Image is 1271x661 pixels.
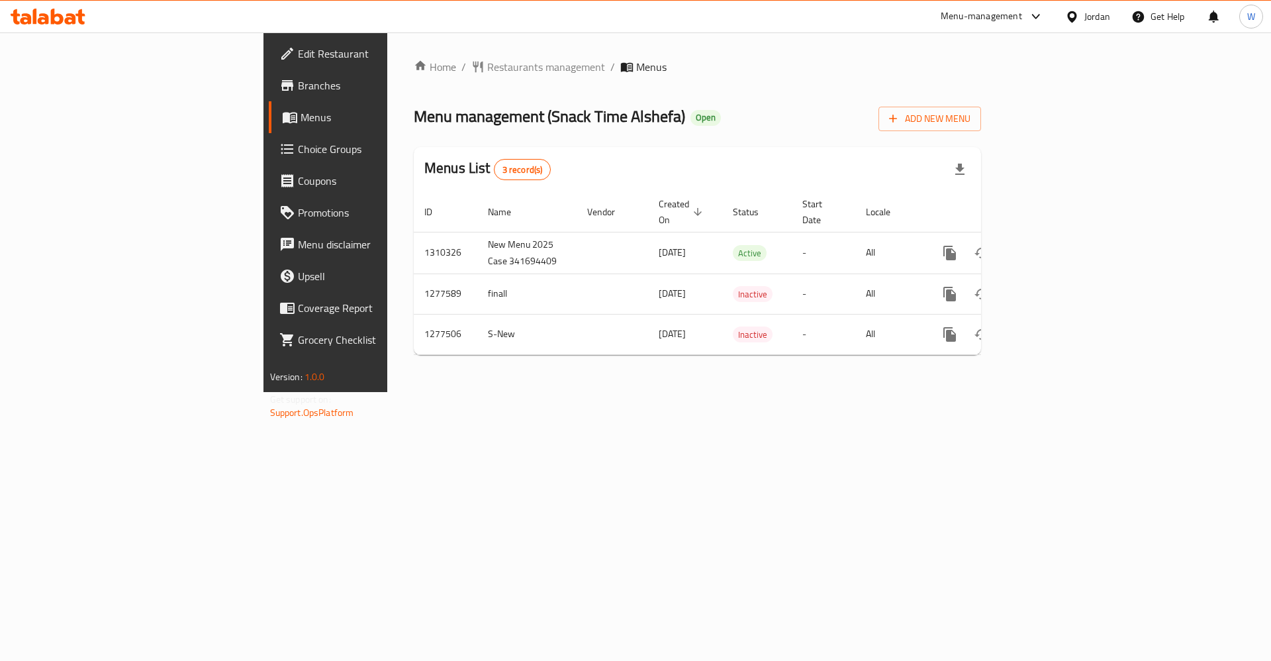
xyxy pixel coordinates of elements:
[792,314,855,354] td: -
[298,236,465,252] span: Menu disclaimer
[792,274,855,314] td: -
[269,197,476,229] a: Promotions
[477,232,577,274] td: New Menu 2025 Case 341694409
[269,70,476,101] a: Branches
[966,319,998,350] button: Change Status
[733,204,776,220] span: Status
[855,232,923,274] td: All
[414,59,981,75] nav: breadcrumb
[298,141,465,157] span: Choice Groups
[944,154,976,185] div: Export file
[659,325,686,342] span: [DATE]
[934,278,966,310] button: more
[298,300,465,316] span: Coverage Report
[298,77,465,93] span: Branches
[269,101,476,133] a: Menus
[1084,9,1110,24] div: Jordan
[488,204,528,220] span: Name
[934,237,966,269] button: more
[966,237,998,269] button: Change Status
[941,9,1022,25] div: Menu-management
[878,107,981,131] button: Add New Menu
[477,274,577,314] td: finall
[269,38,476,70] a: Edit Restaurant
[269,165,476,197] a: Coupons
[866,204,908,220] span: Locale
[636,59,667,75] span: Menus
[471,59,605,75] a: Restaurants management
[414,101,685,131] span: Menu management ( Snack Time Alshefa )
[269,324,476,356] a: Grocery Checklist
[855,314,923,354] td: All
[966,278,998,310] button: Change Status
[301,109,465,125] span: Menus
[424,204,449,220] span: ID
[269,229,476,260] a: Menu disclaimer
[305,368,325,385] span: 1.0.0
[733,327,773,342] span: Inactive
[298,205,465,221] span: Promotions
[298,268,465,284] span: Upsell
[923,192,1072,232] th: Actions
[659,244,686,261] span: [DATE]
[1247,9,1255,24] span: W
[690,112,721,123] span: Open
[298,332,465,348] span: Grocery Checklist
[269,292,476,324] a: Coverage Report
[270,391,331,408] span: Get support on:
[270,368,303,385] span: Version:
[414,192,1072,355] table: enhanced table
[855,274,923,314] td: All
[610,59,615,75] li: /
[269,260,476,292] a: Upsell
[494,159,551,180] div: Total records count
[269,133,476,165] a: Choice Groups
[690,110,721,126] div: Open
[424,158,551,180] h2: Menus List
[270,404,354,421] a: Support.OpsPlatform
[659,285,686,302] span: [DATE]
[477,314,577,354] td: S-New
[494,164,551,176] span: 3 record(s)
[792,232,855,274] td: -
[802,196,839,228] span: Start Date
[889,111,970,127] span: Add New Menu
[298,173,465,189] span: Coupons
[487,59,605,75] span: Restaurants management
[733,286,773,302] div: Inactive
[934,319,966,350] button: more
[733,246,767,261] span: Active
[659,196,706,228] span: Created On
[733,327,773,342] div: Inactive
[733,245,767,261] div: Active
[733,287,773,302] span: Inactive
[298,46,465,62] span: Edit Restaurant
[587,204,632,220] span: Vendor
